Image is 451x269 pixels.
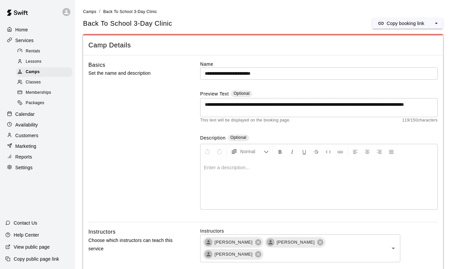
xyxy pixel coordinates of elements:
[372,18,430,29] button: Copy booking link
[88,236,179,253] p: Choose which instructors can teach this service
[210,239,257,246] span: [PERSON_NAME]
[16,67,75,77] a: Camps
[204,250,212,258] div: Joe Campanella
[5,25,70,35] a: Home
[14,256,59,262] p: Copy public page link
[26,58,42,65] span: Lessons
[16,88,72,97] div: Memberships
[335,146,346,158] button: Insert Link
[16,77,75,88] a: Classes
[200,61,438,67] label: Name
[200,228,438,234] label: Instructors
[16,98,75,108] a: Packages
[14,220,37,226] p: Contact Us
[5,163,70,173] a: Settings
[15,132,38,139] p: Customers
[210,251,257,258] span: [PERSON_NAME]
[14,232,39,238] p: Help Center
[234,91,250,96] span: Optional
[430,18,443,29] button: select merge strategy
[16,78,72,87] div: Classes
[372,18,443,29] div: split button
[273,239,319,246] span: [PERSON_NAME]
[214,146,225,158] button: Redo
[15,154,32,160] p: Reports
[15,111,35,117] p: Calendar
[200,117,291,124] span: This text will be displayed on the booking page.
[83,8,443,15] nav: breadcrumb
[5,120,70,130] a: Availability
[83,9,96,14] a: Camps
[200,134,225,142] label: Description
[204,238,212,246] div: Kenneth Castro
[5,35,70,45] a: Services
[16,98,72,108] div: Packages
[16,56,75,67] a: Lessons
[16,88,75,98] a: Memberships
[15,37,34,44] p: Services
[88,41,438,50] span: Camp Details
[202,146,213,158] button: Undo
[267,238,275,246] div: Teo Estevez
[386,146,397,158] button: Justify Align
[203,249,264,260] div: [PERSON_NAME]
[240,148,264,155] span: Normal
[5,141,70,151] a: Marketing
[350,146,361,158] button: Left Align
[5,152,70,162] a: Reports
[374,146,385,158] button: Right Align
[83,19,172,28] h5: Back To School 3-Day Clinic
[16,57,72,66] div: Lessons
[203,237,264,248] div: [PERSON_NAME]
[26,89,51,96] span: Memberships
[14,244,50,250] p: View public page
[265,237,326,248] div: [PERSON_NAME]
[16,67,72,77] div: Camps
[231,135,247,140] span: Optional
[15,164,33,171] p: Settings
[299,146,310,158] button: Format Underline
[323,146,334,158] button: Insert Code
[26,79,41,86] span: Classes
[15,26,28,33] p: Home
[402,117,438,124] span: 119 / 150 characters
[26,69,40,75] span: Camps
[362,146,373,158] button: Center Align
[5,130,70,141] a: Customers
[287,146,298,158] button: Format Italics
[311,146,322,158] button: Format Strikethrough
[275,146,286,158] button: Format Bold
[200,90,229,98] label: Preview Text
[99,8,100,15] li: /
[228,146,272,158] button: Formatting Options
[15,121,38,128] p: Availability
[16,47,72,56] div: Rentals
[26,48,40,55] span: Rentals
[15,143,36,150] p: Marketing
[88,228,116,236] h6: Instructors
[26,100,44,106] span: Packages
[16,46,75,56] a: Rentals
[5,109,70,119] a: Calendar
[389,244,398,253] button: Open
[387,20,424,27] p: Copy booking link
[88,61,105,69] h6: Basics
[88,69,179,77] p: Set the name and description
[103,9,157,14] span: Back To School 3-Day Clinic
